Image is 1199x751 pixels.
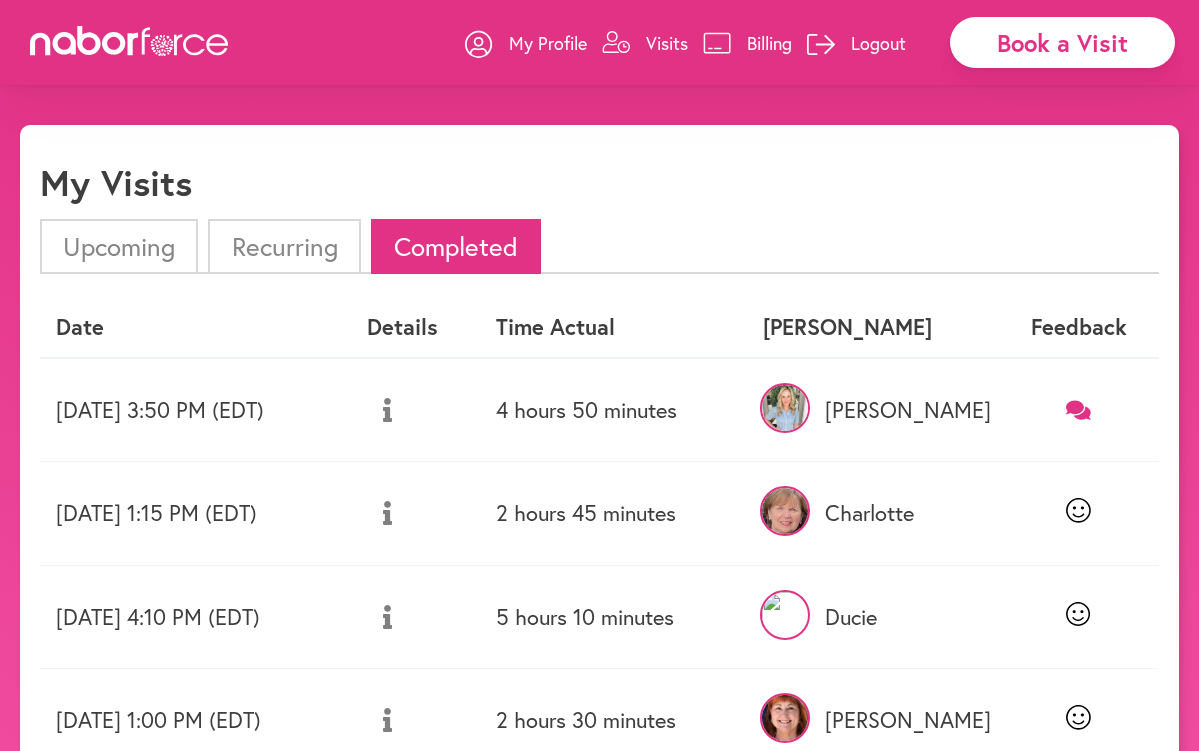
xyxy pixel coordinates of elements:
p: Logout [851,31,906,55]
p: [PERSON_NAME] [763,397,983,423]
th: Time Actual [480,298,747,357]
p: Ducie [763,604,983,630]
td: 5 hours 10 minutes [480,565,747,668]
li: Recurring [208,219,360,274]
img: 17zCrtL0QCWxCCaFqtty [760,693,810,743]
td: [DATE] 1:15 PM (EDT) [40,462,351,565]
li: Upcoming [40,219,198,274]
p: Charlotte [763,500,983,526]
li: Completed [371,219,541,274]
p: Billing [747,31,792,55]
a: Logout [807,13,906,73]
td: 4 hours 50 minutes [480,358,747,462]
p: My Profile [509,31,587,55]
img: MMkKKCT7KBiZbtOaJA6w [760,486,810,536]
a: Visits [602,13,688,73]
th: Date [40,298,351,357]
th: [PERSON_NAME] [747,298,999,357]
th: Feedback [999,298,1159,357]
img: HcRkt7e3SOigpmXs9hHS [760,590,810,640]
h1: My Visits [40,161,192,204]
div: Book a Visit [950,17,1175,68]
a: My Profile [465,13,587,73]
p: [PERSON_NAME] [763,707,983,733]
td: 2 hours 45 minutes [480,462,747,565]
a: Billing [703,13,792,73]
img: nCJyD3pLQZaW2EYYJhxB [760,383,810,433]
td: [DATE] 4:10 PM (EDT) [40,565,351,668]
td: [DATE] 3:50 PM (EDT) [40,358,351,462]
th: Details [351,298,480,357]
p: Visits [646,31,688,55]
